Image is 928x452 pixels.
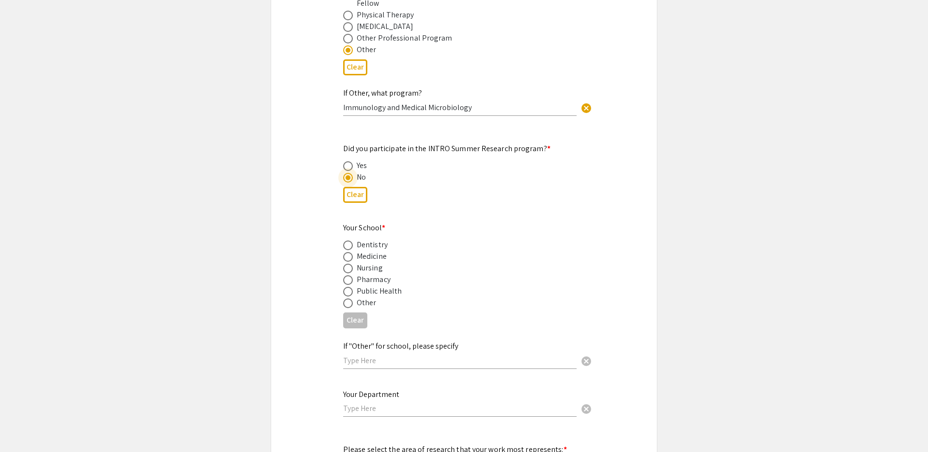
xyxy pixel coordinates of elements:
button: Clear [343,187,367,203]
span: cancel [580,403,592,415]
div: [MEDICAL_DATA] [357,21,413,32]
div: Nursing [357,262,383,274]
div: Public Health [357,285,402,297]
div: Other [357,44,377,56]
div: No [357,171,366,183]
div: Other Professional Program [357,32,452,44]
input: Type Here [343,102,577,113]
div: Yes [357,160,367,171]
span: cancel [580,355,592,367]
span: cancel [580,102,592,114]
input: Type Here [343,403,577,413]
button: Clear [577,98,596,117]
div: Medicine [357,251,387,262]
div: Dentistry [357,239,388,251]
mat-label: If Other, what program? [343,88,422,98]
iframe: Chat [7,409,41,445]
mat-label: Your Department [343,389,399,399]
input: Type Here [343,355,577,366]
mat-label: Did you participate in the INTRO Summer Research program? [343,143,551,154]
div: Pharmacy [357,274,391,285]
div: Other [357,297,377,309]
button: Clear [343,312,367,328]
mat-label: Your School [343,223,385,233]
button: Clear [577,399,596,418]
mat-label: If "Other" for school, please specify [343,341,458,351]
div: Physical Therapy [357,9,414,21]
button: Clear [343,59,367,75]
button: Clear [577,351,596,370]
